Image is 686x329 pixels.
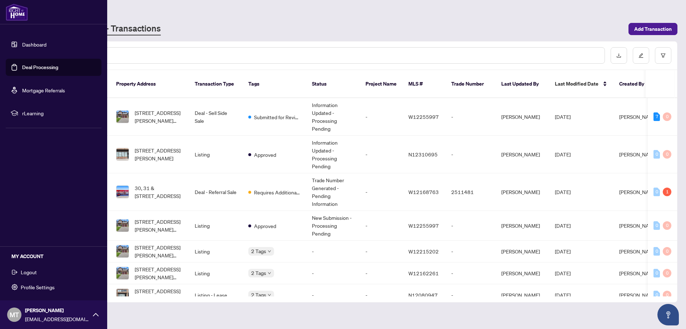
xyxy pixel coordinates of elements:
span: [STREET_ADDRESS][PERSON_NAME][PERSON_NAME] [135,109,183,125]
div: 0 [653,188,660,196]
img: thumbnail-img [116,111,129,123]
button: Logout [6,266,101,278]
td: [PERSON_NAME] [496,211,549,241]
span: down [268,271,271,275]
td: - [446,98,496,136]
span: N12310695 [408,151,438,158]
span: [STREET_ADDRESS][PERSON_NAME][PERSON_NAME] [135,243,183,259]
img: thumbnail-img [116,186,129,198]
button: download [611,47,627,64]
img: thumbnail-img [116,289,129,301]
div: 7 [653,112,660,121]
span: [PERSON_NAME] [619,222,658,229]
span: [PERSON_NAME] [619,113,658,120]
td: Deal - Referral Sale [189,173,243,211]
span: [DATE] [555,270,571,276]
span: [STREET_ADDRESS][PERSON_NAME][PERSON_NAME] [135,218,183,233]
span: 2 Tags [251,269,266,277]
span: N12080947 [408,292,438,298]
span: down [268,250,271,253]
span: [PERSON_NAME] [25,306,89,314]
div: 0 [663,221,671,230]
span: 2 Tags [251,291,266,299]
button: Open asap [657,304,679,325]
a: Dashboard [22,41,46,48]
th: Created By [613,70,656,98]
button: filter [655,47,671,64]
span: Add Transaction [634,23,672,35]
span: [DATE] [555,248,571,255]
button: Profile Settings [6,281,101,293]
div: 0 [653,221,660,230]
td: - [306,241,360,262]
th: Tags [243,70,306,98]
span: [PERSON_NAME] [619,292,658,298]
span: edit [638,53,643,58]
span: Approved [254,151,276,159]
td: Listing - Lease [189,284,243,306]
span: [DATE] [555,222,571,229]
div: 0 [653,247,660,256]
td: Listing [189,241,243,262]
span: [DATE] [555,189,571,195]
th: Last Modified Date [549,70,613,98]
img: thumbnail-img [116,245,129,257]
span: download [616,53,621,58]
div: 0 [653,269,660,277]
span: [PERSON_NAME] [619,189,658,195]
span: rLearning [22,109,96,117]
td: [PERSON_NAME] [496,262,549,284]
th: Last Updated By [496,70,549,98]
span: MT [10,310,19,320]
span: [PERSON_NAME] [619,270,658,276]
img: thumbnail-img [116,267,129,279]
td: - [360,284,403,306]
span: W12215202 [408,248,439,255]
div: 0 [663,150,671,159]
span: [DATE] [555,151,571,158]
div: 0 [663,269,671,277]
span: Last Modified Date [555,80,598,88]
th: Property Address [110,70,189,98]
td: - [446,241,496,262]
span: W12255997 [408,222,439,229]
span: Logout [21,266,37,278]
td: [PERSON_NAME] [496,173,549,211]
button: edit [633,47,649,64]
img: thumbnail-img [116,148,129,160]
span: filter [661,53,666,58]
span: [EMAIL_ADDRESS][DOMAIN_NAME] [25,315,89,323]
a: Mortgage Referrals [22,87,65,93]
td: - [360,211,403,241]
span: [PERSON_NAME] [619,151,658,158]
td: - [446,262,496,284]
td: Trade Number Generated - Pending Information [306,173,360,211]
div: 0 [663,112,671,121]
td: Information Updated - Processing Pending [306,136,360,173]
span: Approved [254,222,276,230]
div: 0 [663,247,671,256]
div: 1 [663,188,671,196]
td: - [360,136,403,173]
td: Deal - Sell Side Sale [189,98,243,136]
span: 30, 31 & [STREET_ADDRESS] [135,184,183,200]
span: [STREET_ADDRESS][PERSON_NAME][PERSON_NAME] [135,265,183,281]
div: 0 [653,291,660,299]
td: Listing [189,136,243,173]
button: Add Transaction [628,23,677,35]
td: New Submission - Processing Pending [306,211,360,241]
td: - [360,173,403,211]
th: Status [306,70,360,98]
h5: MY ACCOUNT [11,252,101,260]
span: W12168763 [408,189,439,195]
span: [DATE] [555,113,571,120]
div: 0 [653,150,660,159]
span: Submitted for Review [254,113,300,121]
th: Transaction Type [189,70,243,98]
span: [PERSON_NAME] [619,248,658,255]
td: [PERSON_NAME] [496,136,549,173]
td: [PERSON_NAME] [496,241,549,262]
td: - [446,136,496,173]
th: MLS # [403,70,446,98]
td: - [360,262,403,284]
